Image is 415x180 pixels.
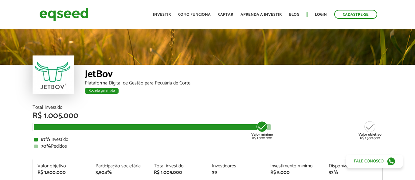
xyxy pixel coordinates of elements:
[41,135,50,144] strong: 67%
[329,170,378,175] div: 33%
[37,170,87,175] div: R$ 1.500.000
[358,121,382,140] div: R$ 1.500.000
[270,170,319,175] div: R$ 5.000
[218,13,233,17] a: Captar
[289,13,299,17] a: Blog
[212,164,261,169] div: Investidores
[34,144,381,149] div: Pedidos
[85,81,383,86] div: Plataforma Digital de Gestão para Pecuária de Corte
[154,170,203,175] div: R$ 1.005.000
[241,13,282,17] a: Aprenda a investir
[154,164,203,169] div: Total investido
[178,13,211,17] a: Como funciona
[39,6,88,22] img: EqSeed
[33,105,383,110] div: Total Investido
[85,88,119,94] div: Rodada garantida
[34,137,381,142] div: Investido
[96,164,145,169] div: Participação societária
[96,170,145,175] div: 3,504%
[251,132,273,137] strong: Valor mínimo
[334,10,377,19] a: Cadastre-se
[37,164,87,169] div: Valor objetivo
[212,170,261,175] div: 39
[358,132,382,137] strong: Valor objetivo
[153,13,171,17] a: Investir
[346,155,403,168] a: Fale conosco
[41,142,51,150] strong: 70%
[33,112,383,120] div: R$ 1.005.000
[315,13,327,17] a: Login
[270,164,319,169] div: Investimento mínimo
[85,69,383,81] div: JetBov
[251,121,274,140] div: R$ 1.000.000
